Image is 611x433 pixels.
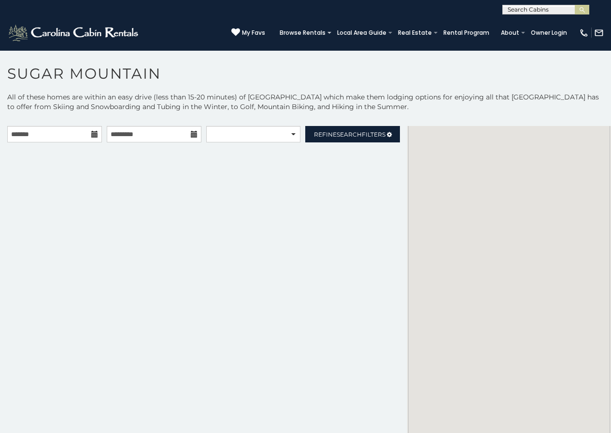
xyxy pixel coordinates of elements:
a: Local Area Guide [332,26,391,40]
img: White-1-2.png [7,23,141,42]
a: Owner Login [526,26,572,40]
a: Real Estate [393,26,437,40]
img: mail-regular-white.png [594,28,604,38]
a: RefineSearchFilters [305,126,400,142]
img: phone-regular-white.png [579,28,589,38]
a: Browse Rentals [275,26,330,40]
a: Rental Program [439,26,494,40]
a: About [496,26,524,40]
span: Refine Filters [314,131,385,138]
span: Search [337,131,362,138]
a: My Favs [231,28,265,38]
span: My Favs [242,28,265,37]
